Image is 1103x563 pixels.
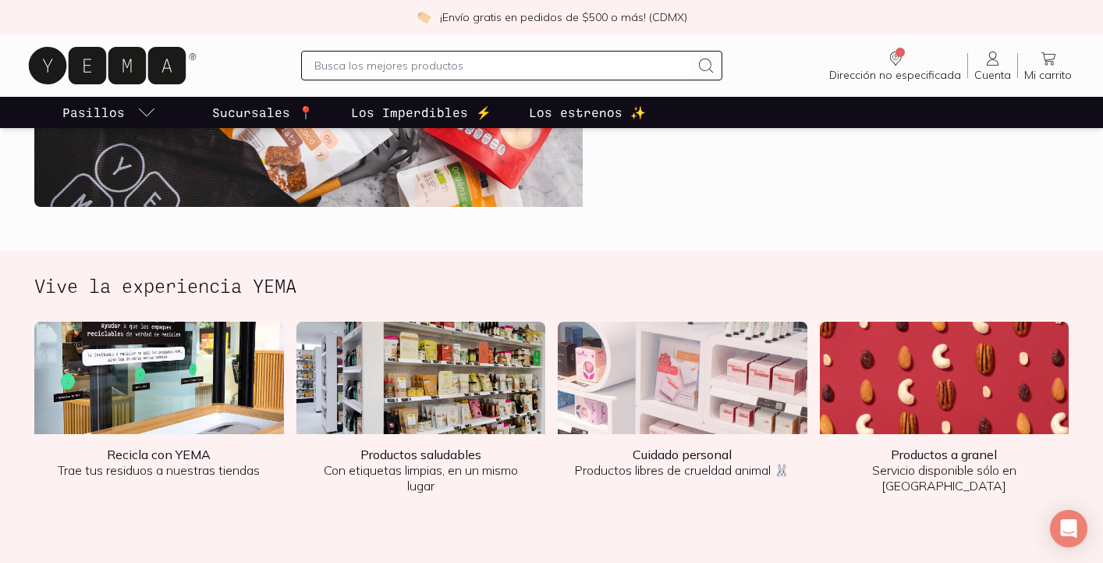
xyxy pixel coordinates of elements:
[209,97,317,128] a: Sucursales 📍
[974,68,1011,82] span: Cuenta
[348,97,495,128] a: Los Imperdibles ⚡️
[417,10,431,24] img: check
[314,56,690,75] input: Busca los mejores productos
[526,97,649,128] a: Los estrenos ✨
[351,103,491,122] p: Los Imperdibles ⚡️
[829,68,961,82] span: Dirección no especificada
[570,447,795,478] p: Productos libres de crueldad animal 🐰
[360,447,481,462] b: Productos saludables
[212,103,314,122] p: Sucursales 📍
[62,103,125,122] p: Pasillos
[832,447,1057,494] p: Servicio disponible sólo en [GEOGRAPHIC_DATA]
[968,49,1017,82] a: Cuenta
[107,447,211,462] b: Recicla con YEMA
[823,49,967,82] a: Dirección no especificada
[1050,510,1087,547] div: Open Intercom Messenger
[891,447,997,462] b: Productos a granel
[440,9,687,25] p: ¡Envío gratis en pedidos de $500 o más! (CDMX)
[309,447,534,494] p: Con etiquetas limpias, en un mismo lugar
[34,276,296,296] h2: Vive la experiencia YEMA
[633,447,732,462] b: Cuidado personal
[47,447,271,478] p: Trae tus residuos a nuestras tiendas
[1018,49,1078,82] a: Mi carrito
[529,103,646,122] p: Los estrenos ✨
[1024,68,1072,82] span: Mi carrito
[59,97,159,128] a: pasillo-todos-link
